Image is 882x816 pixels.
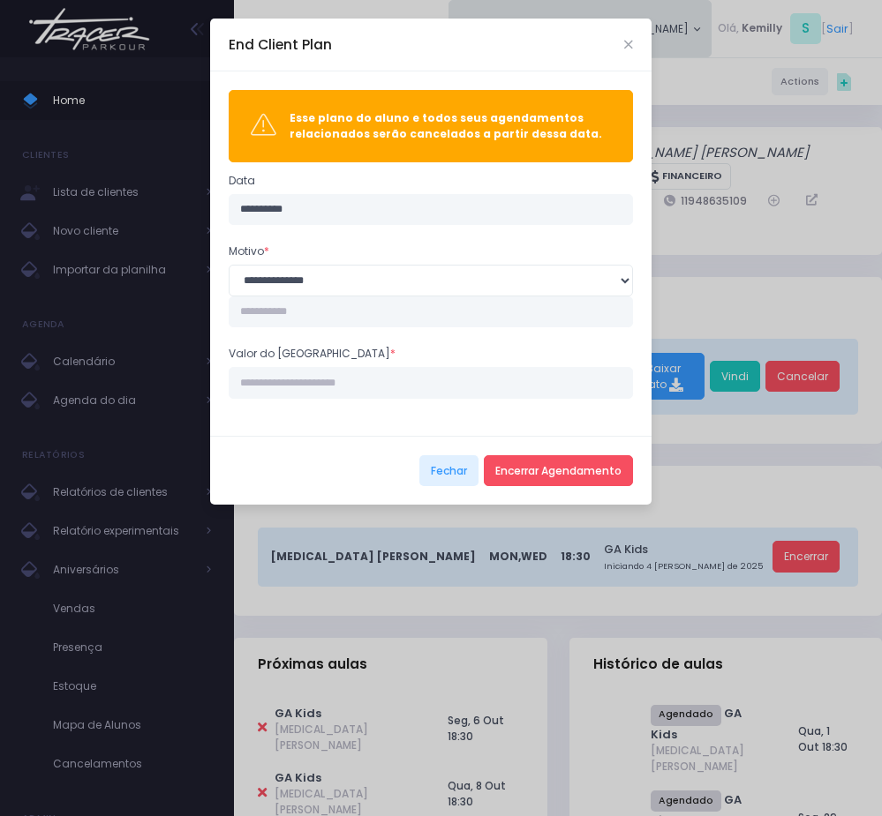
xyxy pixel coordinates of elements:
[229,346,396,362] label: Valor do [GEOGRAPHIC_DATA]
[484,455,633,487] button: Encerrar Agendamento
[229,34,332,55] h5: End Client Plan
[229,243,269,259] label: Motivo
[624,41,633,49] button: Close
[419,455,479,487] button: Fechar
[229,173,255,189] label: Data
[290,110,611,142] div: Esse plano do aluno e todos seus agendamentos relacionados serão cancelados a partir dessa data.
